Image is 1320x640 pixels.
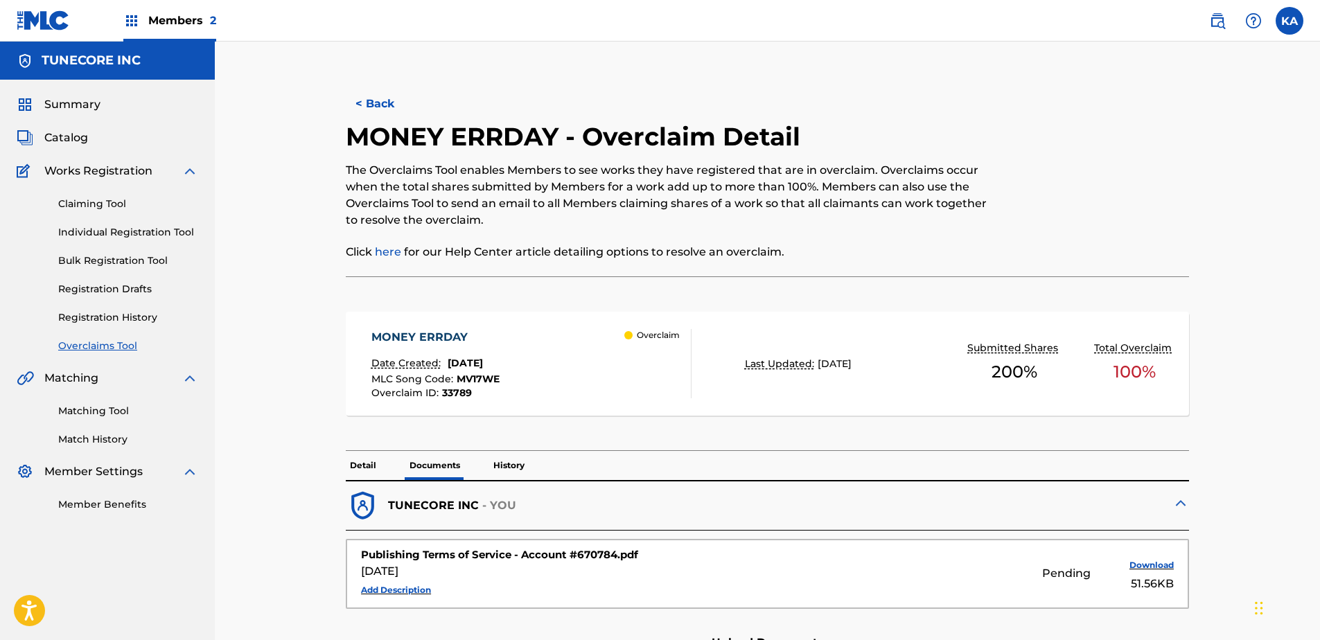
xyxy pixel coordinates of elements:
img: expand [182,463,198,480]
span: Matching [44,370,98,386]
a: Member Benefits [58,497,198,512]
img: Member Settings [17,463,33,480]
span: Works Registration [44,163,152,179]
a: Public Search [1204,7,1231,35]
p: History [489,451,529,480]
div: Publishing Terms of Service - Account #670784.pdf [361,547,764,563]
span: 100 % [1114,359,1156,384]
a: MONEY ERRDAYDate Created:[DATE]MLC Song Code:MV17WEOverclaim ID:33789 OverclaimLast Updated:[DATE... [346,312,1189,416]
p: Last Updated: [745,357,818,371]
a: Individual Registration Tool [58,225,198,240]
img: Catalog [17,130,33,146]
img: search [1209,12,1226,29]
p: Date Created: [371,356,444,371]
p: TUNECORE INC [388,497,479,514]
img: Summary [17,96,33,113]
span: Member Settings [44,463,143,480]
span: MV17WE [457,373,500,385]
span: [DATE] [448,357,483,369]
div: Drag [1255,587,1263,629]
a: here [375,245,401,258]
img: help [1245,12,1262,29]
span: Overclaim ID : [371,386,442,399]
p: The Overclaims Tool enables Members to see works they have registered that are in overclaim. Over... [346,162,995,229]
a: Bulk Registration Tool [58,254,198,268]
div: [DATE] [361,563,764,580]
h2: MONEY ERRDAY - Overclaim Detail [346,121,807,152]
img: Top Rightsholders [123,12,140,29]
img: dfb38c8551f6dcc1ac04.svg [346,489,380,523]
img: expand-cell-toggle [1172,495,1189,511]
a: Overclaims Tool [58,339,198,353]
span: 200 % [992,359,1037,384]
p: - YOU [482,497,517,514]
a: Claiming Tool [58,197,198,211]
span: 2 [210,14,216,27]
div: User Menu [1276,7,1303,35]
span: [DATE] [818,357,852,370]
p: Submitted Shares [967,341,1062,355]
img: MLC Logo [17,10,70,30]
img: Accounts [17,53,33,69]
iframe: Resource Center [1281,423,1320,534]
a: SummarySummary [17,96,100,113]
div: 51.56KB [1105,576,1174,592]
a: Registration History [58,310,198,325]
div: Pending [1042,565,1091,582]
img: expand [182,370,198,386]
p: Documents [405,451,464,480]
span: Summary [44,96,100,113]
p: Total Overclaim [1094,341,1175,355]
span: MLC Song Code : [371,373,457,385]
img: expand [182,163,198,179]
h5: TUNECORE INC [42,53,141,69]
a: CatalogCatalog [17,130,88,146]
p: Overclaim [637,329,680,341]
img: Works Registration [17,163,35,179]
span: Catalog [44,130,88,146]
span: Members [148,12,216,28]
iframe: Chat Widget [1251,574,1320,640]
div: MONEY ERRDAY [371,329,500,346]
a: Match History [58,432,198,447]
p: Detail [346,451,380,480]
p: Click for our Help Center article detailing options to resolve an overclaim. [346,244,995,260]
button: < Back [346,87,429,121]
button: Add Description [361,580,431,601]
button: Download [1105,555,1174,576]
div: Help [1240,7,1267,35]
img: Matching [17,370,34,386]
a: Registration Drafts [58,282,198,296]
span: 33789 [442,386,472,399]
a: Matching Tool [58,404,198,418]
